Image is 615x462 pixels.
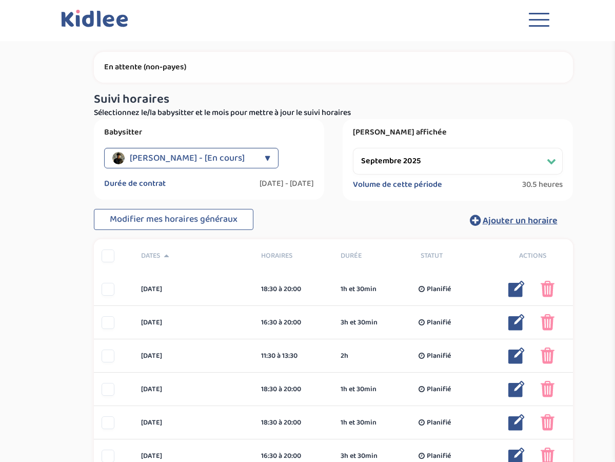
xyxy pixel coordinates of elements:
div: Actions [493,251,573,261]
h3: Suivi horaires [94,93,573,106]
button: Modifier mes horaires généraux [94,209,253,230]
div: ▼ [265,148,270,168]
img: modifier_bleu.png [508,314,525,331]
span: 2h [341,351,348,361]
div: 18:30 à 20:00 [261,284,326,295]
div: Statut [413,251,493,261]
label: [PERSON_NAME] affichée [353,127,563,138]
label: Volume de cette période [353,180,442,190]
div: [DATE] [133,384,253,395]
span: Planifié [427,451,451,461]
span: Modifier mes horaires généraux [110,212,237,226]
span: 1h et 30min [341,417,376,428]
div: Durée [333,251,413,261]
span: [PERSON_NAME] - [En cours] [130,148,245,168]
span: 3h et 30min [341,317,378,328]
span: Planifié [427,284,451,295]
img: modifier_bleu.png [508,281,525,297]
div: [DATE] [133,284,253,295]
img: poubelle_rose.png [541,414,554,431]
div: Dates [133,251,253,261]
img: poubelle_rose.png [541,281,554,297]
img: modifier_bleu.png [508,414,525,431]
span: Planifié [427,384,451,395]
div: [DATE] [133,317,253,328]
p: Sélectionnez le/la babysitter et le mois pour mettre à jour le suivi horaires [94,107,573,119]
label: Durée de contrat [104,179,166,189]
span: 1h et 30min [341,384,376,395]
img: modifier_bleu.png [508,348,525,364]
label: [DATE] - [DATE] [260,179,314,189]
button: Ajouter un horaire [454,209,573,232]
img: poubelle_rose.png [541,348,554,364]
span: 3h et 30min [341,451,378,461]
span: Ajouter un horaire [483,214,558,228]
img: modifier_bleu.png [508,381,525,397]
span: Planifié [427,317,451,328]
label: Babysitter [104,127,314,138]
span: Planifié [427,351,451,361]
p: En attente (non-payes) [104,62,563,72]
div: 11:30 à 13:30 [261,351,326,361]
img: poubelle_rose.png [541,314,554,331]
img: poubelle_rose.png [541,381,554,397]
div: 16:30 à 20:00 [261,451,326,461]
div: 18:30 à 20:00 [261,417,326,428]
div: 16:30 à 20:00 [261,317,326,328]
div: [DATE] [133,417,253,428]
div: 18:30 à 20:00 [261,384,326,395]
span: 1h et 30min [341,284,376,295]
div: [DATE] [133,451,253,461]
div: [DATE] [133,351,253,361]
span: 30.5 heures [522,180,563,190]
img: avatar_gueye-madjiguene_2024_10_08_16_09_11.png [112,152,125,164]
span: Planifié [427,417,451,428]
span: Horaires [261,251,326,261]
